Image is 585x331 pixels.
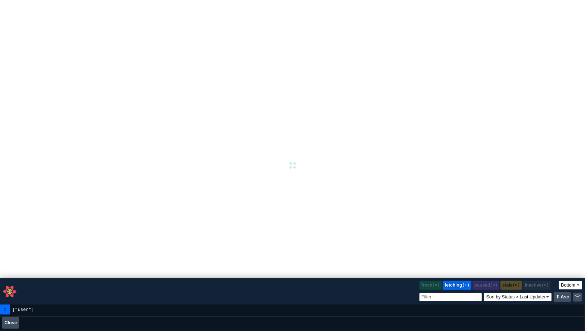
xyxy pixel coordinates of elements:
[419,293,482,302] input: Filter by queryhash
[573,293,582,302] button: Mock offline behavior
[513,282,520,289] code: ( 0 )
[484,293,552,302] select: Sort queries
[559,281,582,289] select: Panel position
[419,281,441,290] span: fresh
[542,282,549,289] code: ( 0 )
[554,292,571,302] button: ⬆ Asc
[2,317,19,328] button: Close
[490,282,497,289] code: ( 0 )
[473,281,499,290] span: paused
[3,284,17,299] button: Close React Query Devtools
[443,281,471,290] span: fetching
[432,282,440,289] code: ( 0 )
[462,282,469,289] code: ( 1 )
[500,281,522,290] span: stale
[523,281,551,290] span: inactive
[10,304,36,316] code: ["user"]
